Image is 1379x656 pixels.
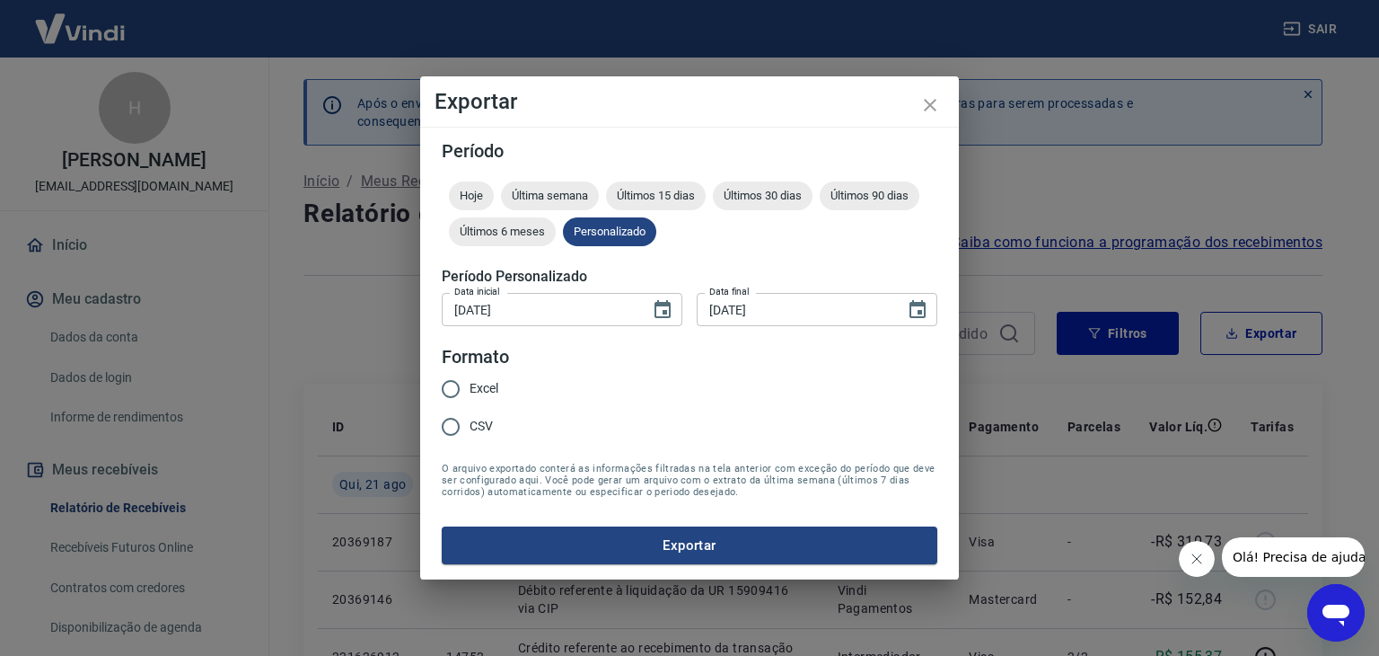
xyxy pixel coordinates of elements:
div: Última semana [501,182,599,210]
legend: Formato [442,344,509,370]
button: Choose date, selected date is 1 de ago de 2025 [645,292,681,328]
div: Hoje [449,182,494,210]
button: close [909,84,952,127]
span: Últimos 15 dias [606,189,706,202]
span: Últimos 90 dias [820,189,919,202]
span: Última semana [501,189,599,202]
label: Data inicial [454,285,500,298]
iframe: Botão para abrir a janela de mensagens [1307,584,1365,642]
span: Olá! Precisa de ajuda? [11,13,151,27]
span: Últimos 6 meses [449,225,556,238]
div: Últimos 30 dias [713,182,812,210]
div: Últimos 6 meses [449,217,556,246]
h5: Período Personalizado [442,268,937,286]
label: Data final [709,285,750,298]
span: O arquivo exportado conterá as informações filtradas na tela anterior com exceção do período que ... [442,463,937,498]
input: DD/MM/YYYY [442,293,637,326]
div: Últimos 90 dias [820,182,919,210]
div: Últimos 15 dias [606,182,706,210]
span: Personalizado [563,225,656,238]
h5: Período [442,142,937,160]
button: Exportar [442,527,937,564]
iframe: Fechar mensagem [1179,541,1215,577]
input: DD/MM/YYYY [697,293,892,326]
span: Excel [470,379,498,398]
iframe: Mensagem da empresa [1222,537,1365,577]
button: Choose date, selected date is 30 de ago de 2025 [900,292,935,328]
h4: Exportar [435,91,944,112]
span: Últimos 30 dias [713,189,812,202]
span: Hoje [449,189,494,202]
span: CSV [470,417,493,436]
div: Personalizado [563,217,656,246]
